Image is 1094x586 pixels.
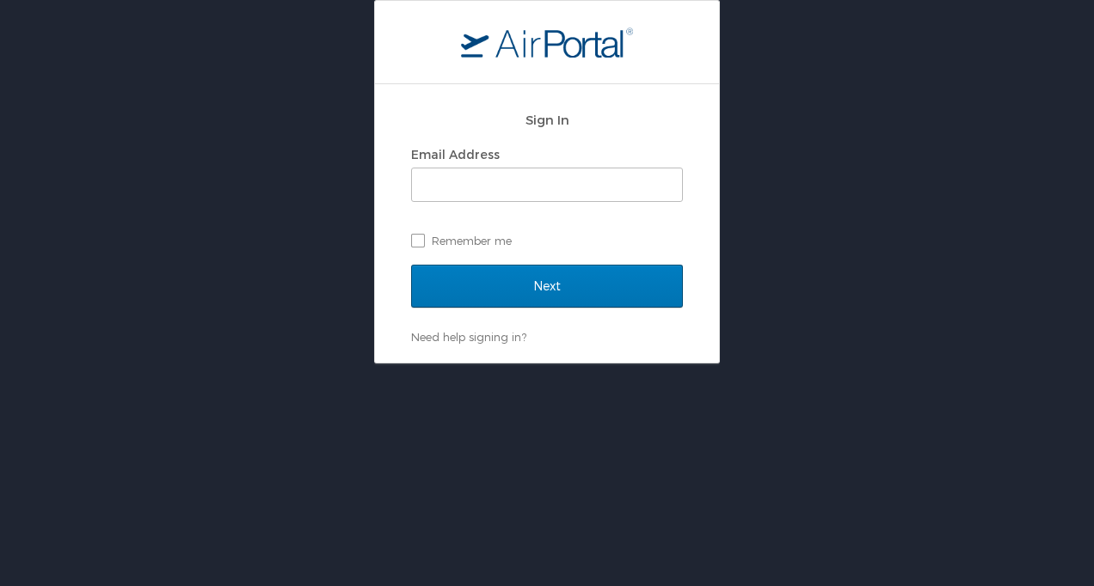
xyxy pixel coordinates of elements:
[411,330,526,344] a: Need help signing in?
[461,27,633,58] img: logo
[411,228,683,253] label: Remember me
[411,110,683,130] h2: Sign In
[411,147,500,162] label: Email Address
[411,265,683,308] input: Next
